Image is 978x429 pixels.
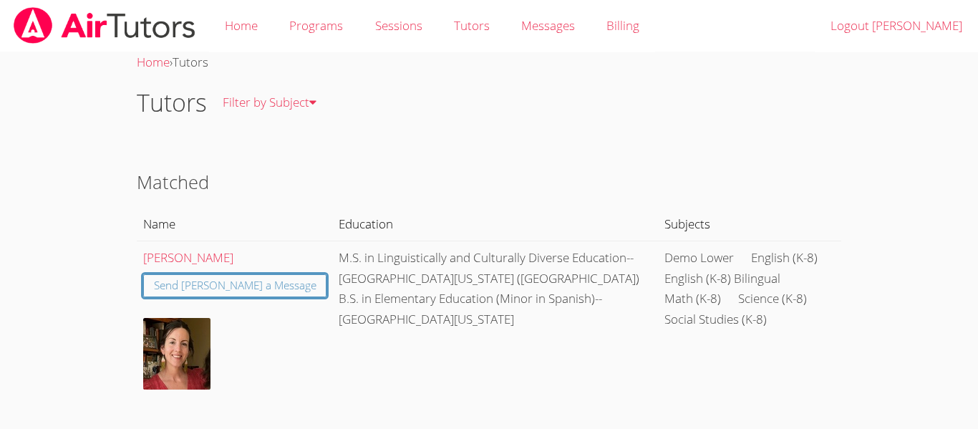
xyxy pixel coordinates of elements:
[137,54,170,70] a: Home
[333,208,659,241] th: Education
[333,241,659,402] td: M.S. in Linguistically and Culturally Diverse Education--[GEOGRAPHIC_DATA][US_STATE] ([GEOGRAPHIC...
[521,17,575,34] span: Messages
[137,52,841,73] div: ›
[137,85,207,121] h1: Tutors
[143,274,327,298] a: Send [PERSON_NAME] a Message
[664,289,721,309] li: Math (K-8)
[143,318,210,390] img: IMG_4957.jpeg
[12,7,197,44] img: airtutors_banner-c4298cdbf04f3fff15de1276eac7730deb9818008684d7c2e4769d2f7ddbe033.png
[664,248,734,269] li: Demo Lower
[143,249,233,266] a: [PERSON_NAME]
[738,289,807,309] li: Science (K-8)
[137,168,841,196] h2: Matched
[137,208,333,241] th: Name
[173,54,208,70] span: Tutors
[751,248,818,269] li: English (K-8)
[207,77,332,129] a: Filter by Subject
[658,208,841,241] th: Subjects
[664,269,780,289] li: English (K-8) Bilingual
[664,309,767,330] li: Social Studies (K-8)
